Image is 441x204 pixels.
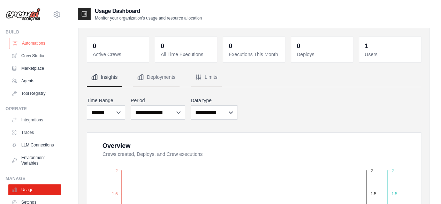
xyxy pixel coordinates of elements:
dt: Deploys [297,51,349,58]
a: Usage [8,184,61,195]
tspan: 1.5 [391,191,397,196]
tspan: 2 [371,168,373,173]
dt: Active Crews [93,51,145,58]
div: 0 [297,41,300,51]
a: Integrations [8,114,61,126]
tspan: 2 [115,168,118,173]
div: 0 [161,41,164,51]
a: Traces [8,127,61,138]
a: LLM Connections [8,139,61,151]
button: Limits [191,68,222,87]
a: Environment Variables [8,152,61,169]
label: Data type [191,97,237,104]
tspan: 1.5 [371,191,377,196]
a: Automations [9,38,62,49]
div: Build [6,29,61,35]
div: Operate [6,106,61,112]
div: 1 [365,41,368,51]
button: Insights [87,68,122,87]
nav: Tabs [87,68,421,87]
label: Period [131,97,185,104]
a: Crew Studio [8,50,61,61]
div: 0 [229,41,232,51]
a: Tool Registry [8,88,61,99]
tspan: 1.5 [112,191,118,196]
a: Marketplace [8,63,61,74]
div: 0 [93,41,96,51]
label: Time Range [87,97,125,104]
button: Deployments [133,68,180,87]
div: Overview [102,141,130,151]
dt: Crews created, Deploys, and Crew executions [102,151,412,158]
dt: Executions This Month [229,51,281,58]
p: Monitor your organization's usage and resource allocation [95,15,202,21]
dt: All Time Executions [161,51,213,58]
dt: Users [365,51,417,58]
tspan: 2 [391,168,394,173]
a: Agents [8,75,61,86]
div: Manage [6,176,61,181]
img: Logo [6,8,40,21]
h2: Usage Dashboard [95,7,202,15]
